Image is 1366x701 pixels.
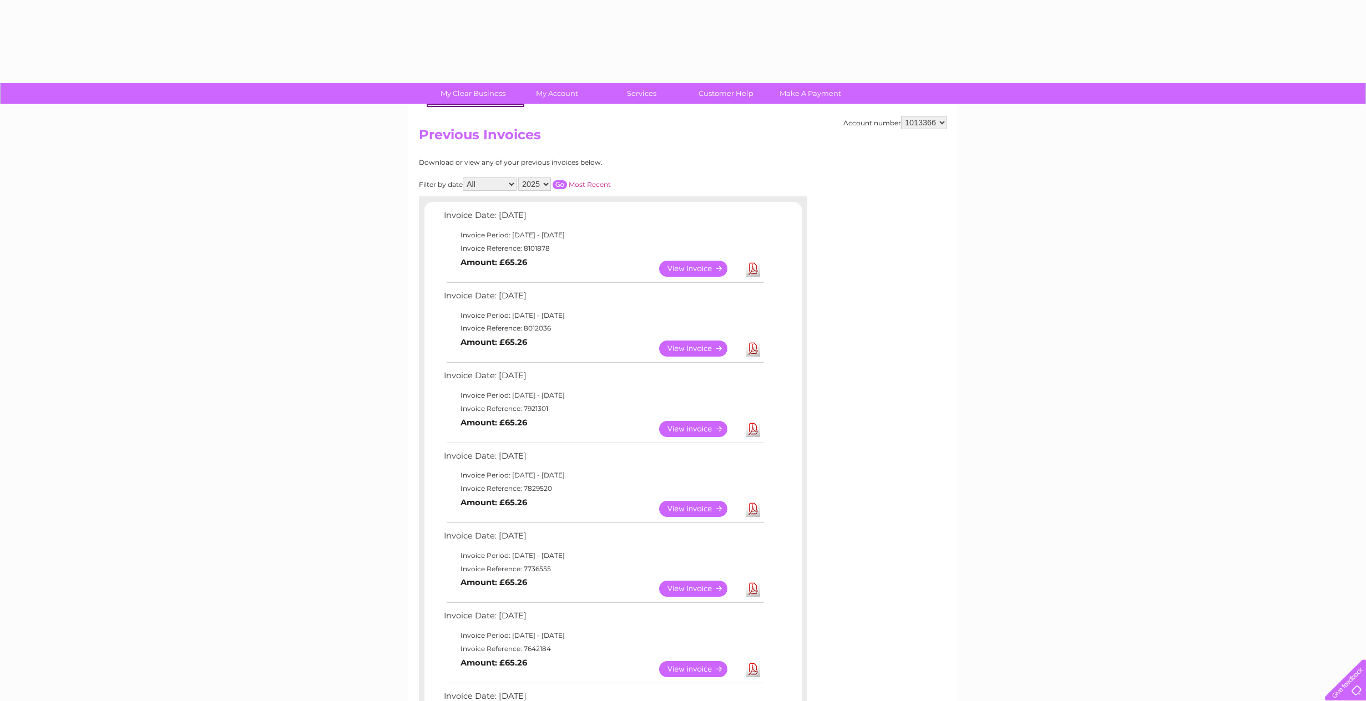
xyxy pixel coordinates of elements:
[746,421,760,437] a: Download
[441,389,766,402] td: Invoice Period: [DATE] - [DATE]
[441,529,766,549] td: Invoice Date: [DATE]
[441,642,766,656] td: Invoice Reference: 7642184
[461,418,527,428] b: Amount: £65.26
[680,83,772,104] a: Customer Help
[746,501,760,517] a: Download
[659,261,741,277] a: View
[461,577,527,587] b: Amount: £65.26
[441,608,766,629] td: Invoice Date: [DATE]
[419,159,710,166] div: Download or view any of your previous invoices below.
[441,482,766,495] td: Invoice Reference: 7829520
[441,288,766,309] td: Invoice Date: [DATE]
[746,341,760,357] a: Download
[746,661,760,677] a: Download
[659,501,741,517] a: View
[441,368,766,389] td: Invoice Date: [DATE]
[659,341,741,357] a: View
[659,581,741,597] a: View
[659,421,741,437] a: View
[441,228,766,242] td: Invoice Period: [DATE] - [DATE]
[596,83,687,104] a: Services
[765,83,856,104] a: Make A Payment
[746,581,760,597] a: Download
[659,661,741,677] a: View
[441,309,766,322] td: Invoice Period: [DATE] - [DATE]
[569,180,611,189] a: Most Recent
[461,497,527,507] b: Amount: £65.26
[441,469,766,482] td: Invoice Period: [DATE] - [DATE]
[461,257,527,267] b: Amount: £65.26
[441,449,766,469] td: Invoice Date: [DATE]
[441,208,766,228] td: Invoice Date: [DATE]
[512,83,603,104] a: My Account
[419,177,710,191] div: Filter by date
[441,629,766,642] td: Invoice Period: [DATE] - [DATE]
[432,105,523,127] a: Login Details
[746,261,760,277] a: Download
[441,322,766,335] td: Invoice Reference: 8012036
[461,337,527,347] b: Amount: £65.26
[461,658,527,668] b: Amount: £65.26
[441,549,766,562] td: Invoice Period: [DATE] - [DATE]
[843,116,947,129] div: Account number
[441,402,766,415] td: Invoice Reference: 7921301
[419,127,947,148] h2: Previous Invoices
[427,83,519,104] a: My Clear Business
[441,242,766,255] td: Invoice Reference: 8101878
[441,562,766,576] td: Invoice Reference: 7736555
